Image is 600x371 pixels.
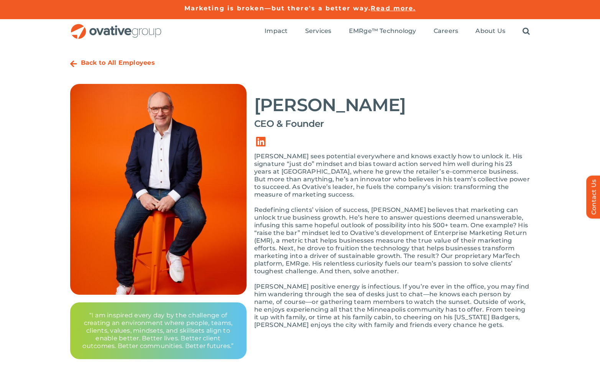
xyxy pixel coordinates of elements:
[305,27,332,35] span: Services
[265,19,530,44] nav: Menu
[349,27,416,35] span: EMRge™ Technology
[254,153,530,199] p: [PERSON_NAME] sees potential everywhere and knows exactly how to unlock it. His signature “just d...
[81,59,155,66] a: Back to All Employees
[70,60,77,68] a: Link to https://ovative.com/about-us/people/
[70,23,162,30] a: OG_Full_horizontal_RGB
[305,27,332,36] a: Services
[475,27,505,36] a: About Us
[434,27,459,35] span: Careers
[265,27,288,36] a: Impact
[79,312,237,350] p: “I am inspired every day by the challenge of creating an environment where people, teams, clients...
[254,206,530,275] p: Redefining clients’ vision of success, [PERSON_NAME] believes that marketing can unlock true busi...
[434,27,459,36] a: Careers
[254,118,530,129] h4: CEO & Founder
[254,283,530,329] p: [PERSON_NAME] positive energy is infectious. If you’re ever in the office, you may find him wande...
[475,27,505,35] span: About Us
[184,5,371,12] a: Marketing is broken—but there's a better way.
[70,84,247,295] img: Bio_-_Dale[1]
[254,95,530,115] h2: [PERSON_NAME]
[523,27,530,36] a: Search
[371,5,416,12] a: Read more.
[250,131,272,153] a: Link to https://www.linkedin.com/in/dalenitschke/
[349,27,416,36] a: EMRge™ Technology
[265,27,288,35] span: Impact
